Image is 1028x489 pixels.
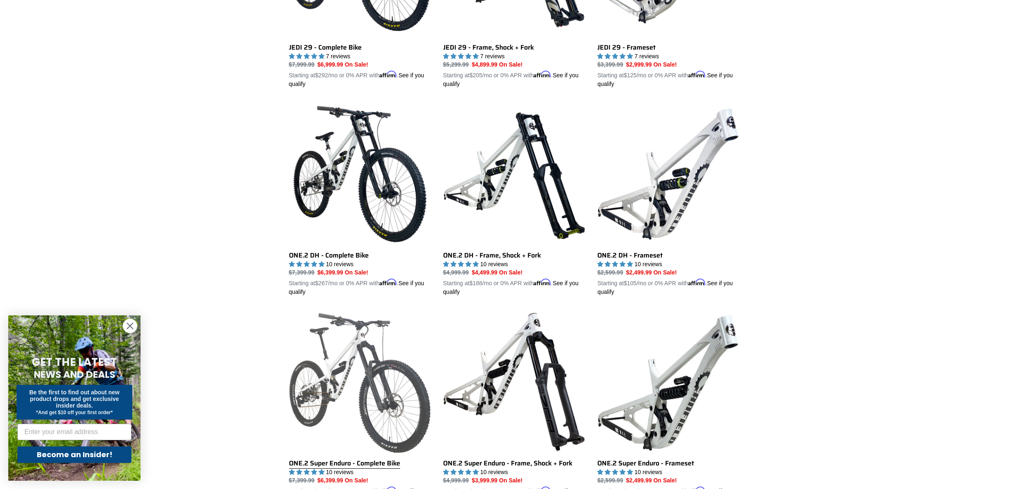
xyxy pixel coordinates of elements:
[123,319,137,333] button: Close dialog
[36,410,112,415] span: *And get $10 off your first order*
[17,424,131,440] input: Enter your email address
[29,389,120,409] span: Be the first to find out about new product drops and get exclusive insider deals.
[32,355,117,370] span: GET THE LATEST
[34,368,115,381] span: NEWS AND DEALS
[17,446,131,463] button: Become an Insider!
